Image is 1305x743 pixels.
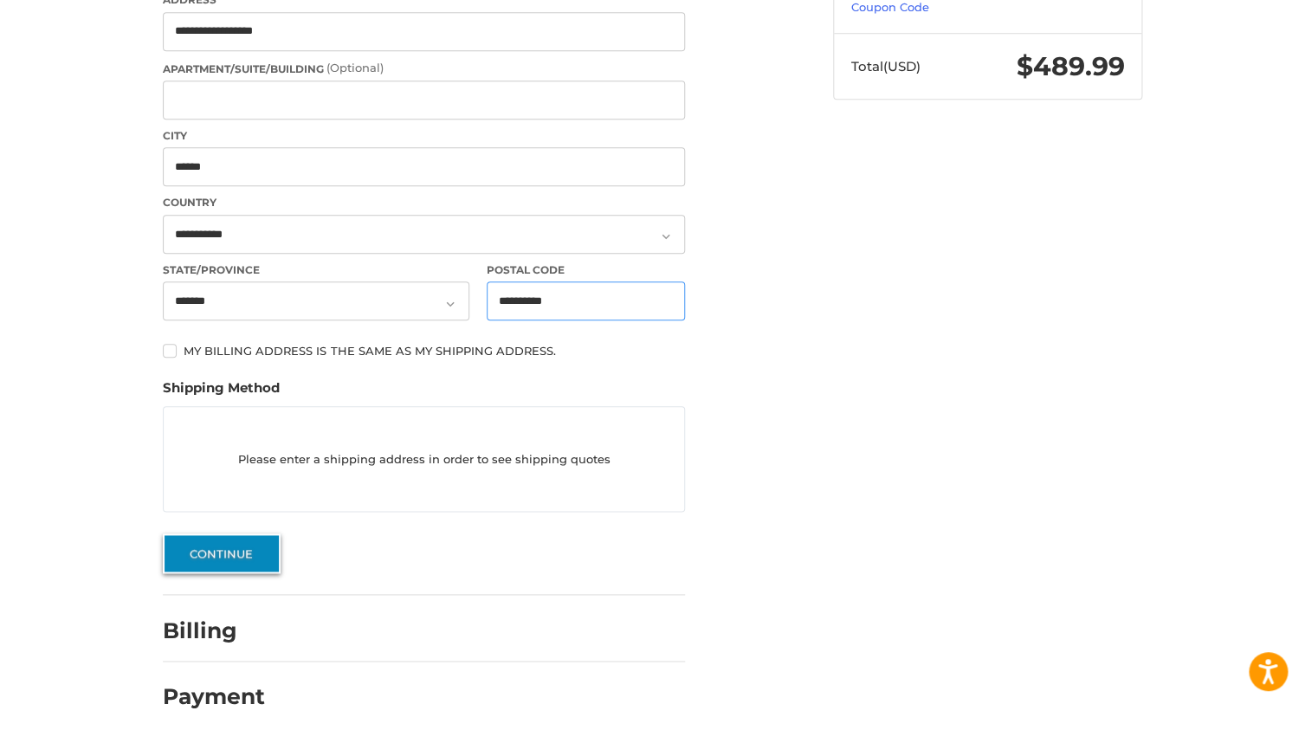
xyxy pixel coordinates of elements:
iframe: Google Customer Reviews [1162,696,1305,743]
small: (Optional) [326,61,384,74]
span: $489.99 [1017,50,1125,82]
button: Continue [163,533,281,573]
h2: Billing [163,617,264,644]
label: My billing address is the same as my shipping address. [163,344,685,358]
p: Please enter a shipping address in order to see shipping quotes [164,443,684,476]
label: Apartment/Suite/Building [163,60,685,77]
label: Country [163,195,685,210]
legend: Shipping Method [163,378,280,406]
label: State/Province [163,262,469,278]
label: Postal Code [487,262,686,278]
h2: Payment [163,683,265,710]
span: Total (USD) [851,58,921,74]
label: City [163,128,685,144]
